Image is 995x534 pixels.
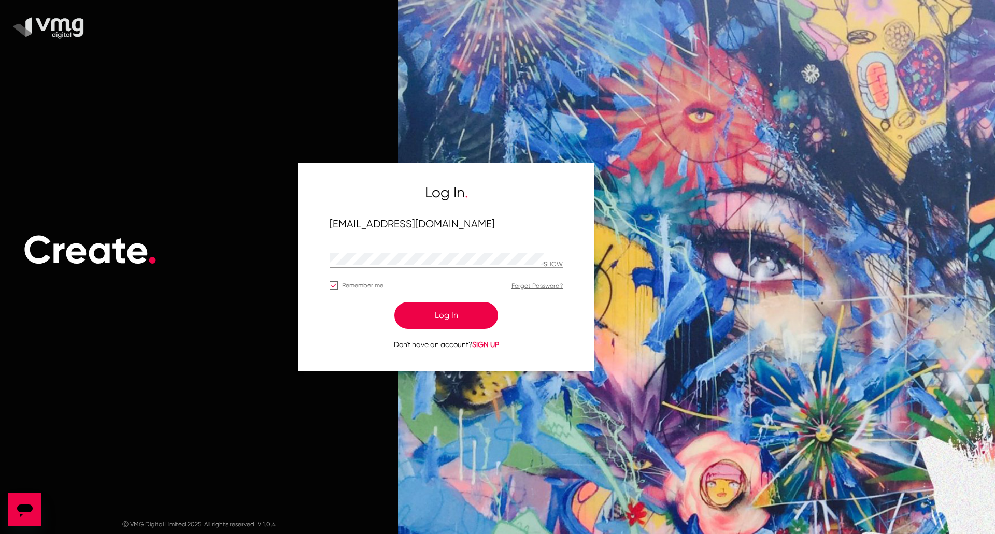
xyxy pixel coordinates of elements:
[8,493,41,526] iframe: Button to launch messaging window
[544,261,563,268] p: Hide password
[330,219,563,230] input: Email Address
[465,184,468,201] span: .
[147,226,158,273] span: .
[330,339,563,350] p: Don't have an account?
[472,340,499,349] span: SIGN UP
[342,279,383,292] span: Remember me
[330,184,563,201] h5: Log In
[394,302,498,329] button: Log In
[511,282,563,290] a: Forgot Password?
